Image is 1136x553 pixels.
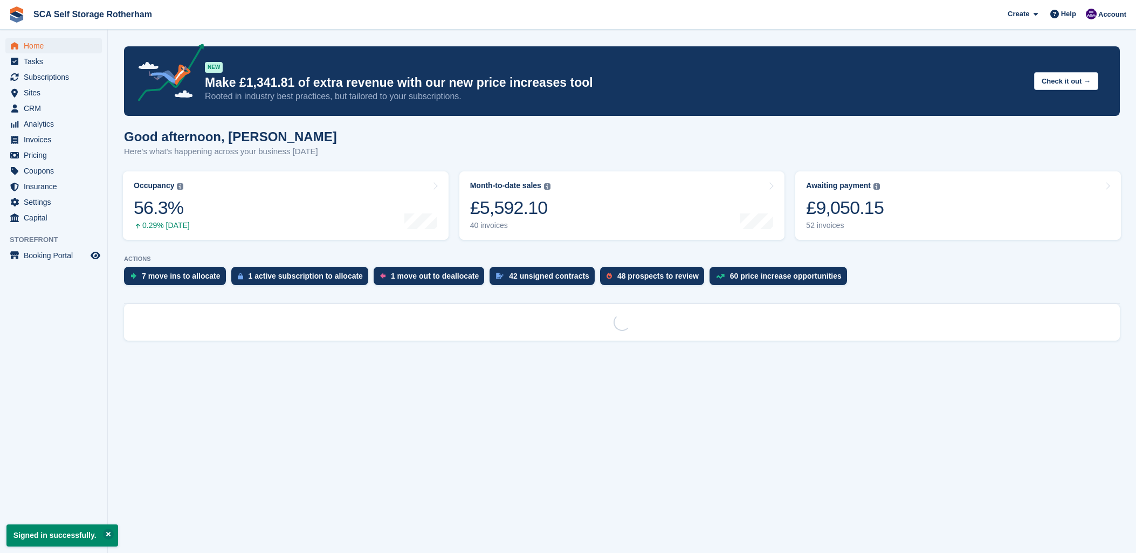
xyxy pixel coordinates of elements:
a: Preview store [89,249,102,262]
img: Kelly Neesham [1086,9,1097,19]
img: stora-icon-8386f47178a22dfd0bd8f6a31ec36ba5ce8667c1dd55bd0f319d3a0aa187defe.svg [9,6,25,23]
div: Month-to-date sales [470,181,541,190]
a: menu [5,148,102,163]
a: 1 move out to deallocate [374,267,490,291]
a: 60 price increase opportunities [710,267,852,291]
div: NEW [205,62,223,73]
span: Create [1008,9,1029,19]
a: Occupancy 56.3% 0.29% [DATE] [123,171,449,240]
span: Settings [24,195,88,210]
a: menu [5,38,102,53]
img: icon-info-grey-7440780725fd019a000dd9b08b2336e03edf1995a4989e88bcd33f0948082b44.svg [177,183,183,190]
div: 1 active subscription to allocate [249,272,363,280]
a: menu [5,54,102,69]
a: menu [5,248,102,263]
span: Booking Portal [24,248,88,263]
span: Invoices [24,132,88,147]
div: 0.29% [DATE] [134,221,190,230]
img: prospect-51fa495bee0391a8d652442698ab0144808aea92771e9ea1ae160a38d050c398.svg [607,273,612,279]
a: menu [5,70,102,85]
img: price-adjustments-announcement-icon-8257ccfd72463d97f412b2fc003d46551f7dbcb40ab6d574587a9cd5c0d94... [129,44,204,105]
img: move_outs_to_deallocate_icon-f764333ba52eb49d3ac5e1228854f67142a1ed5810a6f6cc68b1a99e826820c5.svg [380,273,385,279]
a: Month-to-date sales £5,592.10 40 invoices [459,171,785,240]
div: 7 move ins to allocate [142,272,221,280]
a: 42 unsigned contracts [490,267,600,291]
a: SCA Self Storage Rotherham [29,5,156,23]
div: £5,592.10 [470,197,550,219]
span: Analytics [24,116,88,132]
div: 52 invoices [806,221,884,230]
span: Coupons [24,163,88,178]
span: Pricing [24,148,88,163]
a: 48 prospects to review [600,267,710,291]
img: move_ins_to_allocate_icon-fdf77a2bb77ea45bf5b3d319d69a93e2d87916cf1d5bf7949dd705db3b84f3ca.svg [130,273,136,279]
span: Storefront [10,234,107,245]
button: Check it out → [1034,72,1098,90]
span: Insurance [24,179,88,194]
div: Occupancy [134,181,174,190]
div: 40 invoices [470,221,550,230]
span: Capital [24,210,88,225]
a: menu [5,85,102,100]
img: price_increase_opportunities-93ffe204e8149a01c8c9dc8f82e8f89637d9d84a8eef4429ea346261dce0b2c0.svg [716,274,725,279]
img: icon-info-grey-7440780725fd019a000dd9b08b2336e03edf1995a4989e88bcd33f0948082b44.svg [873,183,880,190]
p: Here's what's happening across your business [DATE] [124,146,337,158]
p: Rooted in industry best practices, but tailored to your subscriptions. [205,91,1025,102]
div: 48 prospects to review [617,272,699,280]
div: 42 unsigned contracts [509,272,589,280]
a: menu [5,179,102,194]
a: menu [5,101,102,116]
span: CRM [24,101,88,116]
a: menu [5,116,102,132]
a: Awaiting payment £9,050.15 52 invoices [795,171,1121,240]
div: £9,050.15 [806,197,884,219]
span: Subscriptions [24,70,88,85]
a: menu [5,132,102,147]
p: ACTIONS [124,255,1120,262]
a: 7 move ins to allocate [124,267,231,291]
span: Help [1061,9,1076,19]
div: 56.3% [134,197,190,219]
span: Tasks [24,54,88,69]
p: Signed in successfully. [6,524,118,547]
a: menu [5,195,102,210]
a: menu [5,163,102,178]
span: Sites [24,85,88,100]
h1: Good afternoon, [PERSON_NAME] [124,129,337,144]
div: 1 move out to deallocate [391,272,479,280]
img: active_subscription_to_allocate_icon-d502201f5373d7db506a760aba3b589e785aa758c864c3986d89f69b8ff3... [238,273,243,280]
img: contract_signature_icon-13c848040528278c33f63329250d36e43548de30e8caae1d1a13099fd9432cc5.svg [496,273,504,279]
div: Awaiting payment [806,181,871,190]
span: Home [24,38,88,53]
div: 60 price increase opportunities [730,272,842,280]
img: icon-info-grey-7440780725fd019a000dd9b08b2336e03edf1995a4989e88bcd33f0948082b44.svg [544,183,550,190]
a: menu [5,210,102,225]
a: 1 active subscription to allocate [231,267,374,291]
p: Make £1,341.81 of extra revenue with our new price increases tool [205,75,1025,91]
span: Account [1098,9,1126,20]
